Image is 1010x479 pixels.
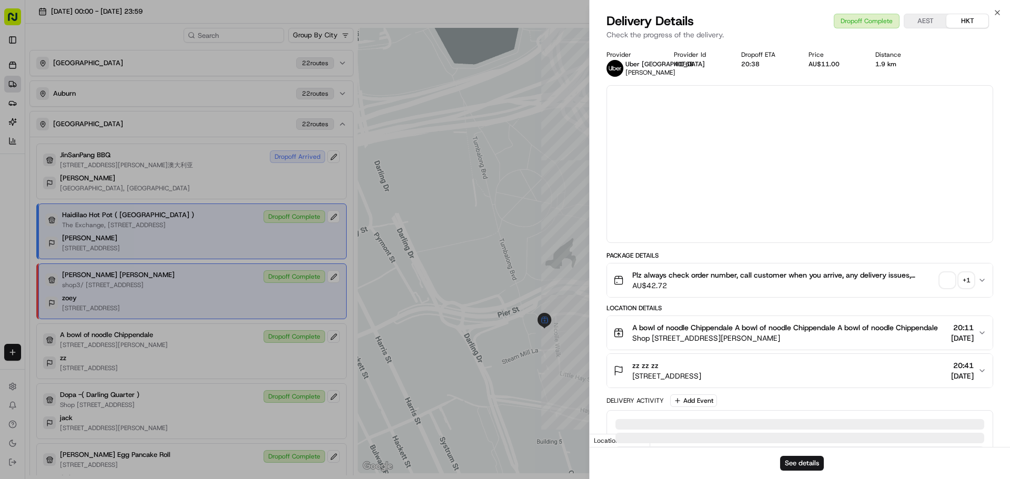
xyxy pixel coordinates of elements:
img: 1736555255976-a54dd68f-1ca7-489b-9aae-adbdc363a1c4 [21,192,29,200]
a: Powered byPylon [74,260,127,269]
span: [STREET_ADDRESS] [632,371,701,381]
div: We're available if you need us! [47,111,145,119]
button: Plz always check order number, call customer when you arrive, any delivery issues, Contact WhatsA... [607,263,993,297]
span: Shop [STREET_ADDRESS][PERSON_NAME] [632,333,938,343]
div: 20:38 [741,60,792,68]
div: Price [809,50,859,59]
a: 📗Knowledge Base [6,231,85,250]
span: 8月7日 [93,191,114,200]
div: Provider [607,50,657,59]
span: Plz always check order number, call customer when you arrive, any delivery issues, Contact WhatsA... [632,270,936,280]
span: [DATE] [951,371,974,381]
span: Delivery Details [607,13,694,29]
span: [PERSON_NAME] [625,68,675,77]
div: Provider Id [674,50,724,59]
span: zz zz zz [632,360,659,371]
div: Start new chat [47,100,173,111]
div: Location Details [607,304,993,312]
div: 1.9 km [875,60,926,68]
div: AU$11.00 [809,60,859,68]
span: 8月15日 [41,163,65,171]
img: uber-new-logo.jpeg [607,60,623,77]
span: 20:41 [951,360,974,371]
button: HKT [946,14,988,28]
span: AU$42.72 [632,280,936,291]
div: Package Details [607,251,993,260]
p: Welcome 👋 [11,42,191,59]
button: Add Event [670,394,717,407]
button: A bowl of noodle Chippendale A bowl of noodle Chippendale A bowl of noodle ChippendaleShop [STREE... [607,316,993,350]
span: • [35,163,38,171]
button: zz zz zz[STREET_ADDRESS]20:41[DATE] [607,354,993,388]
div: 📗 [11,236,19,244]
a: 💻API Documentation [85,231,173,250]
button: +1 [940,273,974,288]
div: + 1 [959,273,974,288]
div: Dropoff ETA [741,50,792,59]
span: API Documentation [99,235,169,246]
span: Knowledge Base [21,235,80,246]
div: Delivery Activity [607,396,664,405]
img: 1727276513143-84d647e1-66c0-4f92-a045-3c9f9f5dfd92 [22,100,41,119]
img: Asif Zaman Khan [11,181,27,198]
span: Uber [GEOGRAPHIC_DATA] [625,60,705,68]
div: Distance [875,50,926,59]
div: 💻 [89,236,97,244]
button: See all [163,135,191,147]
input: Clear [27,68,174,79]
img: 1736555255976-a54dd68f-1ca7-489b-9aae-adbdc363a1c4 [11,100,29,119]
div: Past conversations [11,137,67,145]
button: Start new chat [179,104,191,116]
p: Check the progress of the delivery. [607,29,993,40]
span: • [87,191,91,200]
span: [DATE] [951,333,974,343]
span: [PERSON_NAME] [33,191,85,200]
button: See details [780,456,824,471]
img: Nash [11,11,32,32]
button: AEST [904,14,946,28]
span: A bowl of noodle Chippendale A bowl of noodle Chippendale A bowl of noodle Chippendale [632,322,938,333]
span: Pylon [105,261,127,269]
span: 20:11 [951,322,974,333]
button: 40F6B [674,60,693,68]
